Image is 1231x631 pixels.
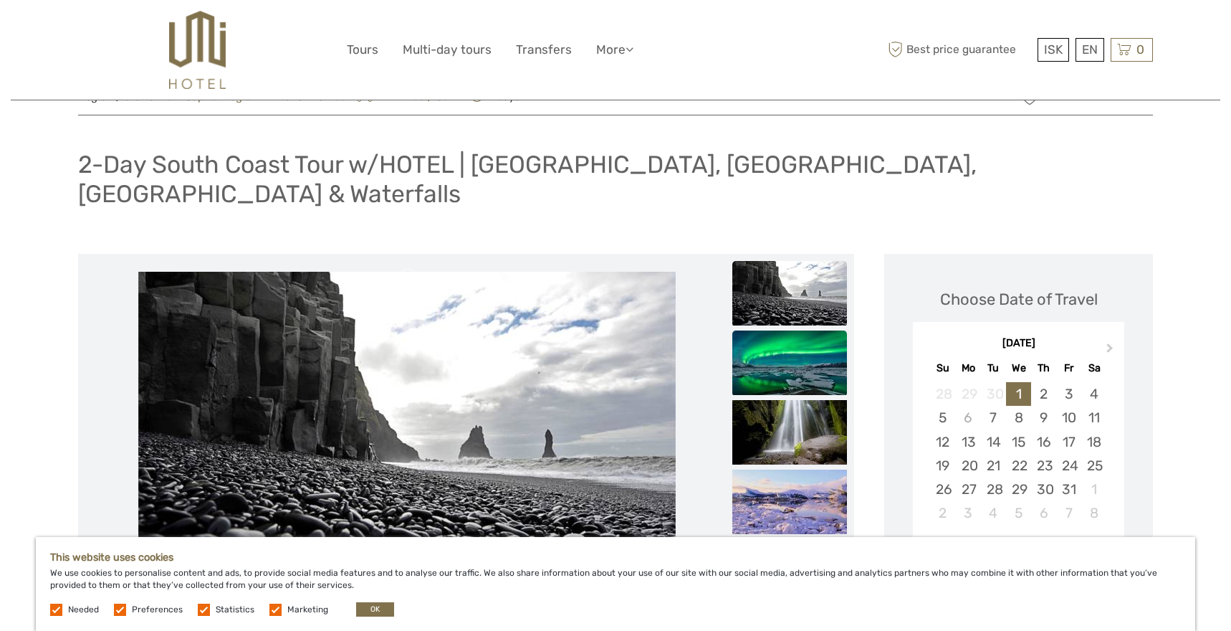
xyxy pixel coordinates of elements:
[347,39,378,60] a: Tours
[287,604,328,616] label: Marketing
[78,150,1153,208] h1: 2-Day South Coast Tour w/HOTEL | [GEOGRAPHIC_DATA], [GEOGRAPHIC_DATA], [GEOGRAPHIC_DATA] & Waterf...
[930,454,955,478] div: Choose Sunday, October 19th, 2025
[917,382,1119,525] div: month 2025-10
[1081,501,1106,525] div: Choose Saturday, November 8th, 2025
[913,336,1124,351] div: [DATE]
[956,382,981,406] div: Not available Monday, September 29th, 2025
[1006,382,1031,406] div: Choose Wednesday, October 1st, 2025
[1056,478,1081,501] div: Choose Friday, October 31st, 2025
[356,602,394,617] button: OK
[940,288,1098,310] div: Choose Date of Travel
[138,272,676,594] img: ba7fa713a6544218beaed1491962edf4_main_slider.jpeg
[68,604,99,616] label: Needed
[956,478,981,501] div: Choose Monday, October 27th, 2025
[596,39,633,60] a: More
[1031,430,1056,454] div: Choose Thursday, October 16th, 2025
[1076,38,1104,62] div: EN
[165,22,182,39] button: Open LiveChat chat widget
[1081,359,1106,378] div: Sa
[50,551,1181,564] h5: This website uses cookies
[1081,478,1106,501] div: Choose Saturday, November 1st, 2025
[1031,501,1056,525] div: Choose Thursday, November 6th, 2025
[1006,454,1031,478] div: Choose Wednesday, October 22nd, 2025
[1081,382,1106,406] div: Choose Saturday, October 4th, 2025
[956,501,981,525] div: Choose Monday, November 3rd, 2025
[732,261,847,326] img: ba7fa713a6544218beaed1491962edf4_slider_thumbnail.jpeg
[732,400,847,465] img: febf81695b474eefb9c1522b27dfca1e_slider_thumbnail.jpeg
[930,430,955,454] div: Choose Sunday, October 12th, 2025
[1056,430,1081,454] div: Choose Friday, October 17th, 2025
[1056,454,1081,478] div: Choose Friday, October 24th, 2025
[1006,406,1031,430] div: Choose Wednesday, October 8th, 2025
[981,454,1006,478] div: Choose Tuesday, October 21st, 2025
[1056,501,1081,525] div: Choose Friday, November 7th, 2025
[930,382,955,406] div: Not available Sunday, September 28th, 2025
[956,406,981,430] div: Not available Monday, October 6th, 2025
[1006,359,1031,378] div: We
[884,38,1034,62] span: Best price guarantee
[981,478,1006,501] div: Choose Tuesday, October 28th, 2025
[732,470,847,534] img: ccebaefd43c147d0bef01d8ad780bdc7_slider_thumbnail.jpeg
[930,478,955,501] div: Choose Sunday, October 26th, 2025
[1031,478,1056,501] div: Choose Thursday, October 30th, 2025
[1056,406,1081,430] div: Choose Friday, October 10th, 2025
[981,501,1006,525] div: Choose Tuesday, November 4th, 2025
[1031,406,1056,430] div: Choose Thursday, October 9th, 2025
[981,382,1006,406] div: Not available Tuesday, September 30th, 2025
[1100,340,1123,363] button: Next Month
[1056,359,1081,378] div: Fr
[956,430,981,454] div: Choose Monday, October 13th, 2025
[930,359,955,378] div: Su
[36,537,1195,631] div: We use cookies to personalise content and ads, to provide social media features and to analyse ou...
[1006,501,1031,525] div: Choose Wednesday, November 5th, 2025
[930,406,955,430] div: Choose Sunday, October 5th, 2025
[1044,42,1063,57] span: ISK
[1031,454,1056,478] div: Choose Thursday, October 23rd, 2025
[403,39,492,60] a: Multi-day tours
[1081,430,1106,454] div: Choose Saturday, October 18th, 2025
[1081,454,1106,478] div: Choose Saturday, October 25th, 2025
[1031,359,1056,378] div: Th
[1134,42,1146,57] span: 0
[956,454,981,478] div: Choose Monday, October 20th, 2025
[516,39,572,60] a: Transfers
[169,11,226,89] img: 526-1e775aa5-7374-4589-9d7e-5793fb20bdfc_logo_big.jpg
[1006,430,1031,454] div: Choose Wednesday, October 15th, 2025
[1006,478,1031,501] div: Choose Wednesday, October 29th, 2025
[732,331,847,395] img: 22414e94bba04c7baf4e302c8a372bca_slider_thumbnail.jpeg
[981,359,1006,378] div: Tu
[930,501,955,525] div: Choose Sunday, November 2nd, 2025
[981,430,1006,454] div: Choose Tuesday, October 14th, 2025
[1056,382,1081,406] div: Choose Friday, October 3rd, 2025
[216,604,254,616] label: Statistics
[1081,406,1106,430] div: Choose Saturday, October 11th, 2025
[1031,382,1056,406] div: Choose Thursday, October 2nd, 2025
[981,406,1006,430] div: Choose Tuesday, October 7th, 2025
[20,25,162,37] p: We're away right now. Please check back later!
[956,359,981,378] div: Mo
[132,604,183,616] label: Preferences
